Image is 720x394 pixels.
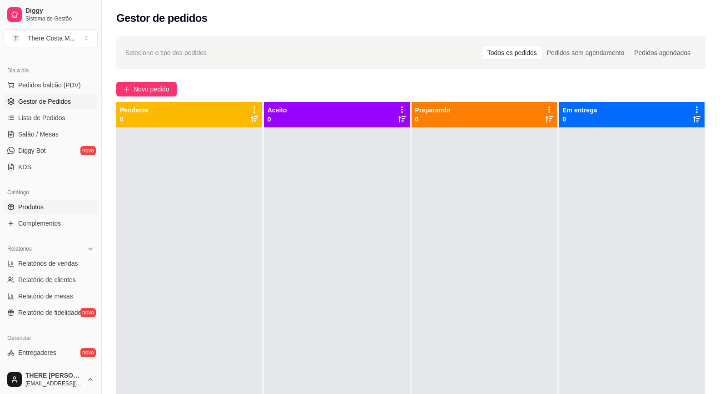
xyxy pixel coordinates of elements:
[18,162,31,172] span: KDS
[4,216,98,231] a: Complementos
[4,305,98,320] a: Relatório de fidelidadenovo
[482,46,542,59] div: Todos os pedidos
[4,362,98,376] a: Nota Fiscal (NFC-e)
[11,34,20,43] span: T
[4,63,98,78] div: Dia a dia
[4,160,98,174] a: KDS
[562,115,597,124] p: 0
[28,34,75,43] div: There Costa M ...
[4,29,98,47] button: Select a team
[120,106,149,115] p: Pendente
[124,86,130,92] span: plus
[18,259,78,268] span: Relatórios de vendas
[4,78,98,92] button: Pedidos balcão (PDV)
[415,106,451,115] p: Preparando
[25,372,83,380] span: THERE [PERSON_NAME]
[18,275,76,284] span: Relatório de clientes
[125,48,207,58] span: Selecione o tipo dos pedidos
[4,345,98,360] a: Entregadoresnovo
[4,185,98,200] div: Catálogo
[4,94,98,109] a: Gestor de Pedidos
[18,113,65,122] span: Lista de Pedidos
[4,331,98,345] div: Gerenciar
[4,256,98,271] a: Relatórios de vendas
[25,7,94,15] span: Diggy
[18,146,46,155] span: Diggy Bot
[25,15,94,22] span: Sistema de Gestão
[18,364,74,374] span: Nota Fiscal (NFC-e)
[4,127,98,141] a: Salão / Mesas
[18,97,71,106] span: Gestor de Pedidos
[4,369,98,390] button: THERE [PERSON_NAME][EMAIL_ADDRESS][DOMAIN_NAME]
[18,130,59,139] span: Salão / Mesas
[268,115,287,124] p: 0
[4,200,98,214] a: Produtos
[18,308,81,317] span: Relatório de fidelidade
[18,292,73,301] span: Relatório de mesas
[134,84,169,94] span: Novo pedido
[25,380,83,387] span: [EMAIL_ADDRESS][DOMAIN_NAME]
[542,46,629,59] div: Pedidos sem agendamento
[18,348,56,357] span: Entregadores
[116,11,208,25] h2: Gestor de pedidos
[4,289,98,303] a: Relatório de mesas
[562,106,597,115] p: Em entrega
[116,82,177,96] button: Novo pedido
[415,115,451,124] p: 0
[18,81,81,90] span: Pedidos balcão (PDV)
[4,143,98,158] a: Diggy Botnovo
[18,202,44,212] span: Produtos
[4,111,98,125] a: Lista de Pedidos
[18,219,61,228] span: Complementos
[268,106,287,115] p: Aceito
[120,115,149,124] p: 0
[4,273,98,287] a: Relatório de clientes
[629,46,695,59] div: Pedidos agendados
[4,4,98,25] a: DiggySistema de Gestão
[7,245,32,253] span: Relatórios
